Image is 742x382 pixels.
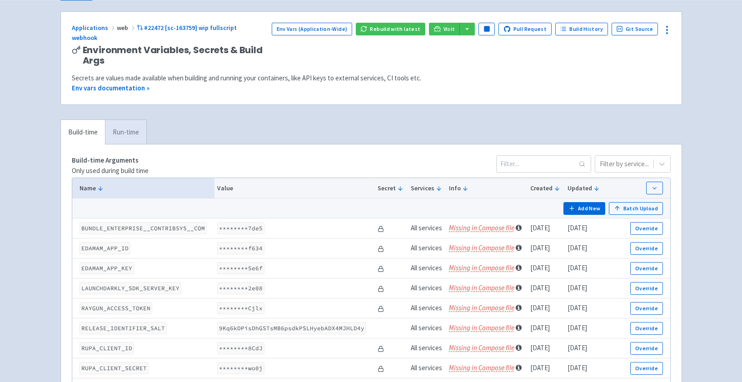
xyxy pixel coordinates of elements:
[530,343,550,352] time: [DATE]
[530,303,550,312] time: [DATE]
[408,278,446,298] td: All services
[630,222,662,235] button: Override
[630,362,662,375] button: Override
[408,298,446,318] td: All services
[530,263,550,272] time: [DATE]
[630,242,662,255] button: Override
[449,223,514,232] i: Missing in Compose file
[61,120,105,145] a: Build-time
[408,238,446,258] td: All services
[80,302,152,314] code: RAYGUN_ACCESS_TOKEN
[530,223,550,232] time: [DATE]
[630,302,662,315] button: Override
[72,166,149,176] p: Only used during build time
[555,23,608,35] a: Build History
[630,342,662,355] button: Override
[80,242,130,254] code: EDAMAM_APP_ID
[72,24,237,42] a: #22472 [sc-163759] wip fullscript webhook
[80,262,134,274] code: EDAMAM_APP_KEY
[117,24,137,32] span: web
[411,184,443,193] button: Services
[612,23,658,35] a: Git Source
[72,24,117,32] a: Applications
[568,303,587,312] time: [DATE]
[449,263,514,272] i: Missing in Compose file
[408,338,446,358] td: All services
[449,323,514,332] i: Missing in Compose file
[449,243,514,252] i: Missing in Compose file
[530,243,550,252] time: [DATE]
[568,223,587,232] time: [DATE]
[80,222,207,234] code: BUNDLE_ENTERPRISE__CONTRIBSYS__COM
[378,184,405,193] button: Secret
[568,283,587,292] time: [DATE]
[568,243,587,252] time: [DATE]
[568,343,587,352] time: [DATE]
[530,323,550,332] time: [DATE]
[429,23,460,35] a: Visit
[630,322,662,335] button: Override
[80,282,181,294] code: LAUNCHDARKLY_SDK_SERVER_KEY
[356,23,425,35] button: Rebuild with latest
[105,120,146,145] a: Run-time
[83,45,264,66] span: Environment Variables, Secrets & Build Args
[408,218,446,238] td: All services
[563,202,605,215] button: Add New
[80,342,134,354] code: RUPA_CLIENT_ID
[449,184,524,193] button: Info
[449,343,514,352] i: Missing in Compose file
[530,283,550,292] time: [DATE]
[72,156,139,164] strong: Build-time Arguments
[80,362,149,374] code: RUPA_CLIENT_SECRET
[449,303,514,312] i: Missing in Compose file
[568,363,587,372] time: [DATE]
[214,178,375,198] th: Value
[630,262,662,275] button: Override
[443,25,455,33] span: Visit
[217,322,366,334] code: 9Kq6kDPisDhGSTsMB6psdkPSLHyebADX4MJHLD4y
[72,84,149,92] a: Env vars documentation »
[72,73,671,84] div: Secrets are values made available when building and running your containers, like API keys to ext...
[568,263,587,272] time: [DATE]
[568,323,587,332] time: [DATE]
[530,184,562,193] button: Created
[630,282,662,295] button: Override
[408,358,446,378] td: All services
[80,322,167,334] code: RELEASE_IDENTIFIER_SALT
[568,184,601,193] button: Updated
[496,155,591,173] input: Filter...
[478,23,495,35] button: Pause
[449,363,514,372] i: Missing in Compose file
[609,202,663,215] button: Batch Upload
[80,184,212,193] button: Name
[408,318,446,338] td: All services
[449,283,514,292] i: Missing in Compose file
[498,23,552,35] a: Pull Request
[408,258,446,278] td: All services
[530,363,550,372] time: [DATE]
[272,23,352,35] a: Env Vars (Application-Wide)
